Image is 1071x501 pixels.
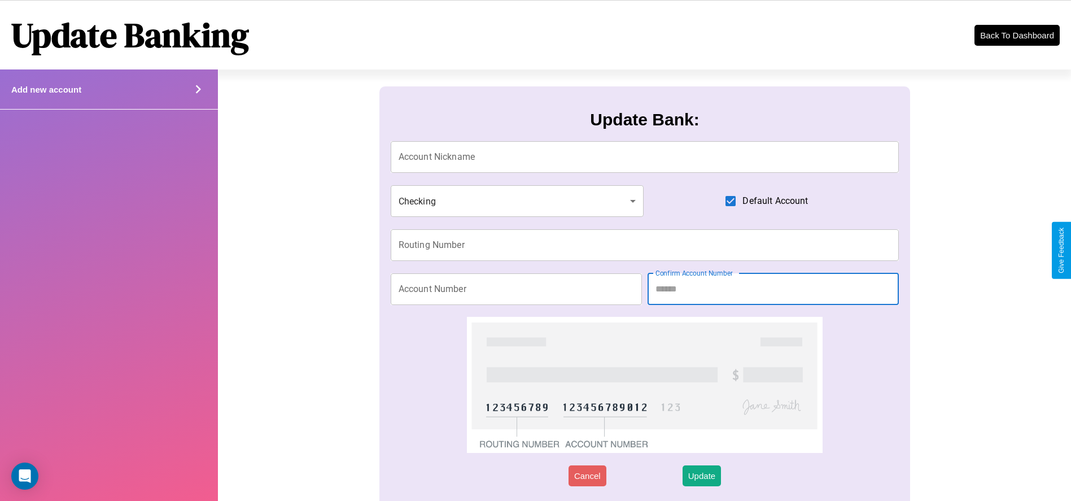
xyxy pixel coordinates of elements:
[11,85,81,94] h4: Add new account
[467,317,823,453] img: check
[569,465,606,486] button: Cancel
[590,110,699,129] h3: Update Bank:
[683,465,721,486] button: Update
[11,463,38,490] div: Open Intercom Messenger
[1057,228,1065,273] div: Give Feedback
[655,268,733,278] label: Confirm Account Number
[742,194,808,208] span: Default Account
[974,25,1060,46] button: Back To Dashboard
[391,185,644,217] div: Checking
[11,12,249,58] h1: Update Banking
